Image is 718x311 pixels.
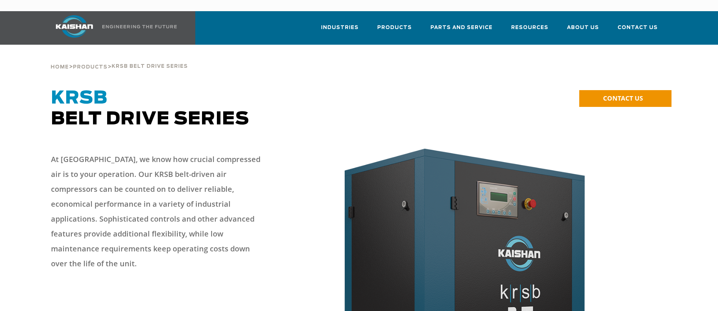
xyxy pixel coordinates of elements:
span: Belt Drive Series [51,89,249,128]
a: Parts and Service [430,18,493,43]
span: KRSB [51,89,108,107]
span: CONTACT US [603,94,643,102]
a: Home [51,63,69,70]
a: Kaishan USA [47,11,178,45]
a: Industries [321,18,359,43]
span: Industries [321,23,359,32]
span: Resources [511,23,548,32]
a: Products [377,18,412,43]
a: CONTACT US [579,90,671,107]
a: About Us [567,18,599,43]
img: Engineering the future [102,25,177,28]
span: Contact Us [618,23,658,32]
span: krsb belt drive series [112,64,188,69]
div: > > [51,45,188,73]
span: Products [73,65,108,70]
img: kaishan logo [47,15,102,38]
p: At [GEOGRAPHIC_DATA], we know how crucial compressed air is to your operation. Our KRSB belt-driv... [51,152,267,271]
span: About Us [567,23,599,32]
span: Parts and Service [430,23,493,32]
a: Products [73,63,108,70]
span: Products [377,23,412,32]
span: Home [51,65,69,70]
a: Contact Us [618,18,658,43]
a: Resources [511,18,548,43]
